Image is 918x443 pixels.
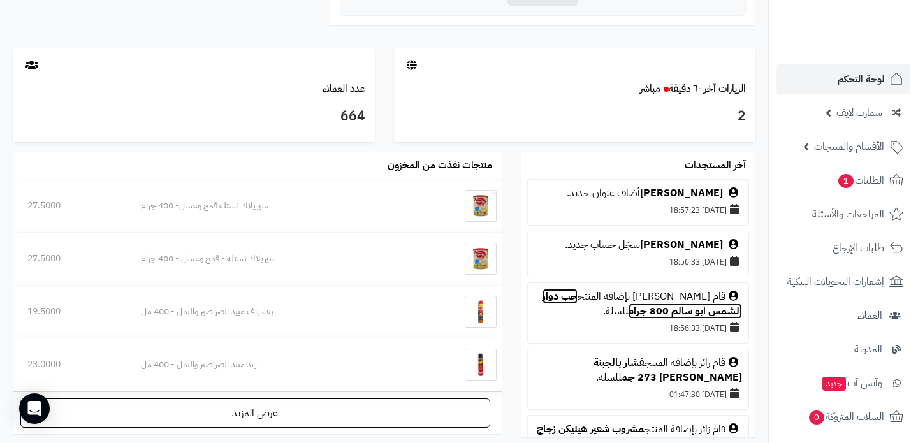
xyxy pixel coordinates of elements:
span: العملاء [857,307,882,324]
h3: آخر المستجدات [685,160,746,171]
div: Open Intercom Messenger [19,393,50,424]
a: المراجعات والأسئلة [776,199,910,229]
div: أضاف عنوان جديد. [534,186,742,201]
div: ريد مبيد الصراصير والنمل - 400 مل [141,358,410,371]
a: [PERSON_NAME] [640,185,723,201]
a: الزيارات آخر ٦٠ دقيقةمباشر [640,81,746,96]
span: وآتس آب [821,374,882,392]
div: [DATE] 18:57:23 [534,201,742,219]
span: 0 [809,410,824,425]
div: 27.5000 [27,200,112,212]
img: ريد مبيد الصراصير والنمل - 400 مل [465,349,497,381]
span: سمارت لايف [836,104,882,122]
div: [DATE] 01:47:30 [534,385,742,403]
div: [DATE] 18:56:33 [534,252,742,270]
img: سيريلاك نستلة - قمح وعسل - 400 جرام [465,243,497,275]
div: سيريلاك نستلة قمح وعسل- 400 جرام [141,200,410,212]
a: طلبات الإرجاع [776,233,910,263]
span: جديد [822,377,846,391]
a: المدونة [776,334,910,365]
h3: منتجات نفذت من المخزون [388,160,492,171]
span: طلبات الإرجاع [833,239,884,257]
h3: 2 [404,106,747,127]
div: سجّل حساب جديد. [534,238,742,252]
span: لوحة التحكم [838,70,884,88]
a: الطلبات1 [776,165,910,196]
a: عرض المزيد [20,398,490,428]
a: العملاء [776,300,910,331]
a: فشار بالجبنة [PERSON_NAME] 273 جم [594,355,742,385]
img: بف باف مبيد الصراصير والنمل - 400 مل [465,296,497,328]
div: [DATE] 18:56:33 [534,319,742,337]
span: الطلبات [837,171,884,189]
div: 27.5000 [27,252,112,265]
div: قام [PERSON_NAME] بإضافة المنتج للسلة. [534,289,742,319]
a: لوحة التحكم [776,64,910,94]
div: سيريلاك نستلة - قمح وعسل - 400 جرام [141,252,410,265]
small: مباشر [640,81,660,96]
div: 19.5000 [27,305,112,318]
a: [PERSON_NAME] [640,237,723,252]
span: إشعارات التحويلات البنكية [787,273,884,291]
span: المراجعات والأسئلة [812,205,884,223]
span: 1 [838,174,854,188]
a: وآتس آبجديد [776,368,910,398]
span: السلات المتروكة [808,408,884,426]
a: إشعارات التحويلات البنكية [776,266,910,297]
div: قام زائر بإضافة المنتج للسلة. [534,356,742,385]
a: السلات المتروكة0 [776,402,910,432]
h3: 664 [22,106,365,127]
a: عدد العملاء [323,81,365,96]
span: المدونة [854,340,882,358]
div: بف باف مبيد الصراصير والنمل - 400 مل [141,305,410,318]
a: حب دوار الشمس ابو سالم 800 جرام [543,289,742,319]
div: 23.0000 [27,358,112,371]
img: سيريلاك نستلة قمح وعسل- 400 جرام [465,190,497,222]
span: الأقسام والمنتجات [814,138,884,156]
